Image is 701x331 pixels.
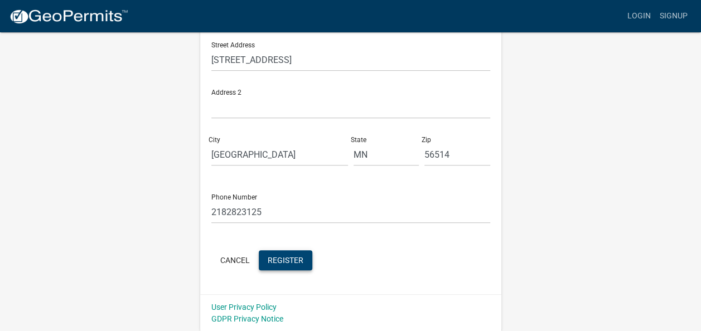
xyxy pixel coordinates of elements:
span: Register [268,255,303,264]
a: Login [623,6,655,27]
a: User Privacy Policy [211,303,277,311]
button: Cancel [211,250,259,270]
a: Signup [655,6,692,27]
a: GDPR Privacy Notice [211,314,283,323]
button: Register [259,250,312,270]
